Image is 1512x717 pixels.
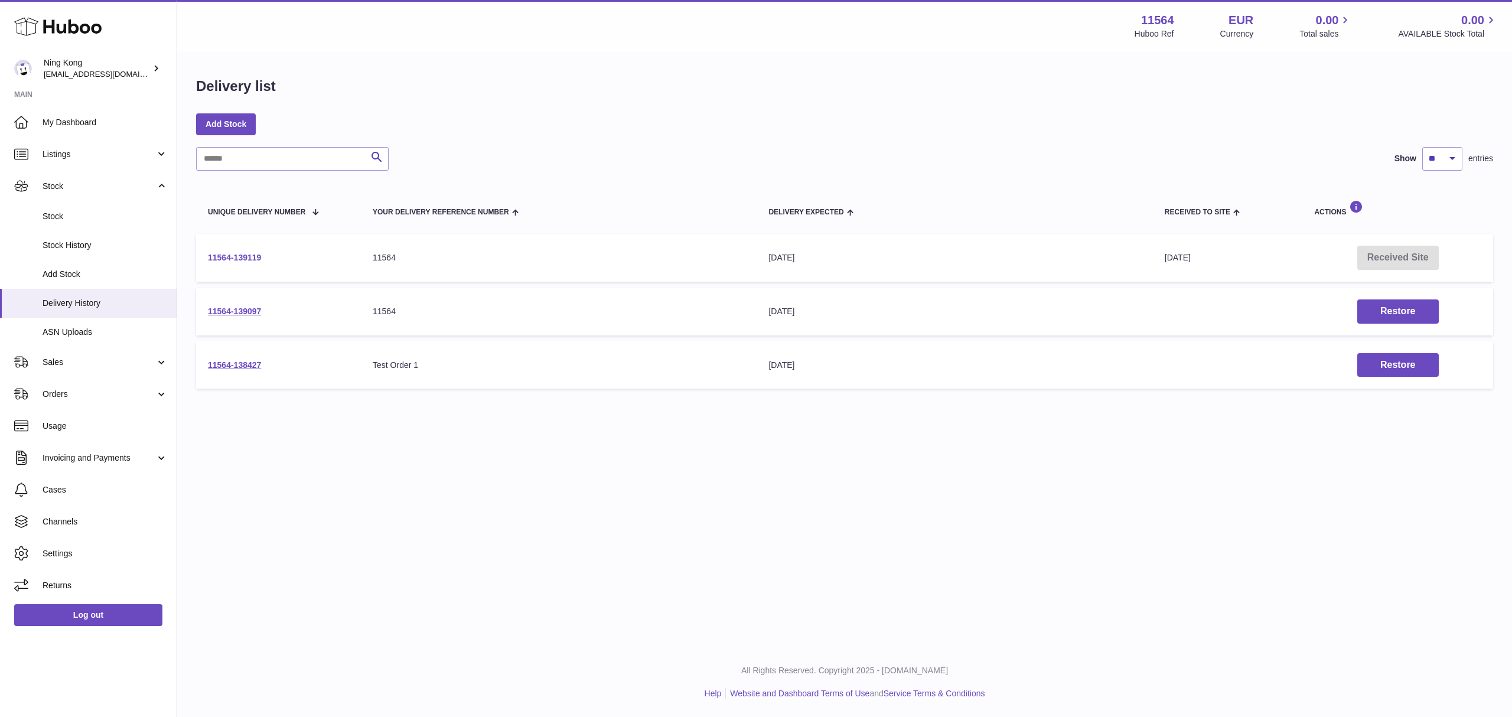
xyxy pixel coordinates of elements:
[43,240,168,251] span: Stock History
[768,208,843,216] span: Delivery Expected
[14,604,162,625] a: Log out
[1135,28,1174,40] div: Huboo Ref
[373,360,745,371] div: Test Order 1
[730,689,869,698] a: Website and Dashboard Terms of Use
[1398,12,1498,40] a: 0.00 AVAILABLE Stock Total
[43,117,168,128] span: My Dashboard
[1316,12,1339,28] span: 0.00
[43,548,168,559] span: Settings
[1299,12,1352,40] a: 0.00 Total sales
[208,253,261,262] a: 11564-139119
[44,69,174,79] span: [EMAIL_ADDRESS][DOMAIN_NAME]
[43,181,155,192] span: Stock
[14,60,32,77] img: internalAdmin-11564@internal.huboo.com
[208,307,261,316] a: 11564-139097
[1461,12,1484,28] span: 0.00
[44,57,150,80] div: Ning Kong
[1220,28,1254,40] div: Currency
[373,252,745,263] div: 11564
[1165,253,1191,262] span: [DATE]
[1394,153,1416,164] label: Show
[768,360,1140,371] div: [DATE]
[768,306,1140,317] div: [DATE]
[43,269,168,280] span: Add Stock
[187,665,1503,676] p: All Rights Reserved. Copyright 2025 - [DOMAIN_NAME]
[1228,12,1253,28] strong: EUR
[43,389,155,400] span: Orders
[884,689,985,698] a: Service Terms & Conditions
[1314,200,1481,216] div: Actions
[43,357,155,368] span: Sales
[208,360,261,370] a: 11564-138427
[1357,353,1439,377] button: Restore
[43,298,168,309] span: Delivery History
[43,580,168,591] span: Returns
[768,252,1140,263] div: [DATE]
[1299,28,1352,40] span: Total sales
[1141,12,1174,28] strong: 11564
[43,516,168,527] span: Channels
[43,452,155,464] span: Invoicing and Payments
[705,689,722,698] a: Help
[1165,208,1230,216] span: Received to Site
[43,211,168,222] span: Stock
[1398,28,1498,40] span: AVAILABLE Stock Total
[43,327,168,338] span: ASN Uploads
[196,113,256,135] a: Add Stock
[373,208,509,216] span: Your Delivery Reference Number
[43,149,155,160] span: Listings
[1468,153,1493,164] span: entries
[196,77,276,96] h1: Delivery list
[43,421,168,432] span: Usage
[43,484,168,496] span: Cases
[1357,299,1439,324] button: Restore
[726,688,985,699] li: and
[373,306,745,317] div: 11564
[208,208,305,216] span: Unique Delivery Number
